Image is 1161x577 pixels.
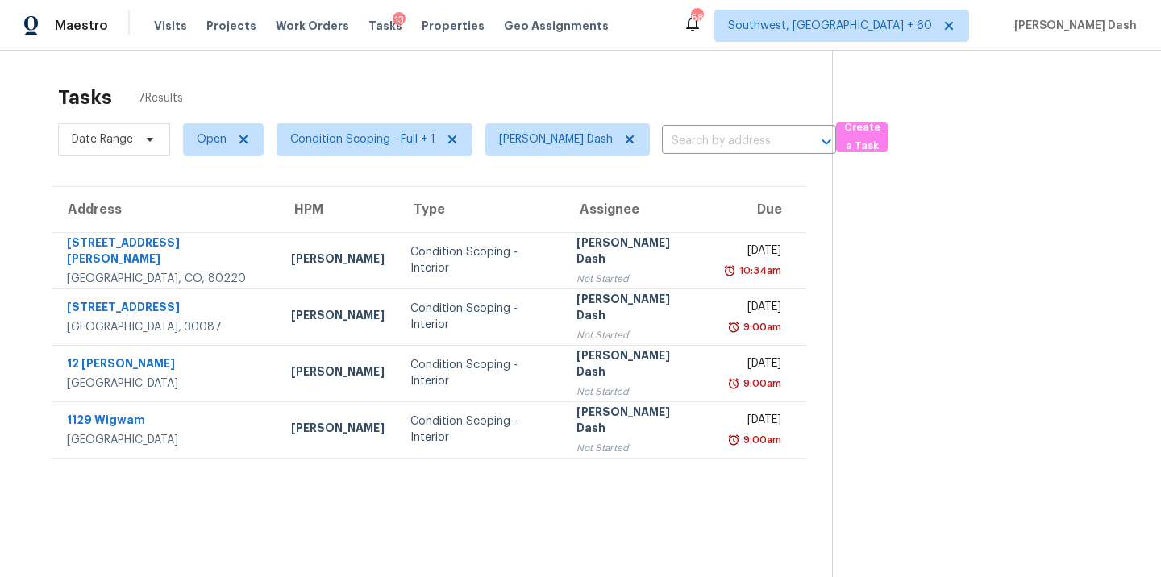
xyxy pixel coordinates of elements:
span: 7 Results [138,90,183,106]
div: Condition Scoping - Interior [410,244,551,276]
div: [PERSON_NAME] Dash [576,347,699,384]
span: Visits [154,18,187,34]
div: 9:00am [740,432,781,448]
input: Search by address [662,129,791,154]
span: Maestro [55,18,108,34]
div: [PERSON_NAME] [291,251,385,271]
div: [GEOGRAPHIC_DATA] [67,432,265,448]
div: [STREET_ADDRESS][PERSON_NAME] [67,235,265,271]
span: Work Orders [276,18,349,34]
div: [PERSON_NAME] Dash [576,404,699,440]
img: Overdue Alarm Icon [727,432,740,448]
span: Tasks [368,20,402,31]
div: [PERSON_NAME] [291,307,385,327]
div: Not Started [576,384,699,400]
div: [STREET_ADDRESS] [67,299,265,319]
th: HPM [278,187,397,232]
div: Not Started [576,440,699,456]
div: [PERSON_NAME] [291,420,385,440]
img: Overdue Alarm Icon [727,376,740,392]
div: [DATE] [725,299,782,319]
div: [PERSON_NAME] [291,363,385,384]
span: Southwest, [GEOGRAPHIC_DATA] + 60 [728,18,932,34]
div: [DATE] [725,243,782,263]
th: Type [397,187,564,232]
span: Properties [422,18,485,34]
div: Condition Scoping - Interior [410,301,551,333]
th: Address [52,187,278,232]
span: [PERSON_NAME] Dash [499,131,613,147]
div: [PERSON_NAME] Dash [576,235,699,271]
button: Create a Task [836,122,888,152]
div: [GEOGRAPHIC_DATA] [67,376,265,392]
span: Geo Assignments [504,18,609,34]
div: 10:34am [736,263,781,279]
div: Not Started [576,271,699,287]
div: [PERSON_NAME] Dash [576,291,699,327]
button: Open [815,131,838,153]
div: 12 [PERSON_NAME] [67,355,265,376]
img: Overdue Alarm Icon [727,319,740,335]
div: [DATE] [725,412,782,432]
div: 9:00am [740,376,781,392]
div: Not Started [576,327,699,343]
div: Condition Scoping - Interior [410,357,551,389]
div: [GEOGRAPHIC_DATA], 30087 [67,319,265,335]
span: Date Range [72,131,133,147]
h2: Tasks [58,89,112,106]
th: Due [712,187,807,232]
span: Condition Scoping - Full + 1 [290,131,435,147]
div: 687 [691,10,702,26]
div: Condition Scoping - Interior [410,413,551,446]
span: [PERSON_NAME] Dash [1008,18,1137,34]
span: Open [197,131,227,147]
div: [GEOGRAPHIC_DATA], CO, 80220 [67,271,265,287]
div: 13 [393,12,406,28]
span: Projects [206,18,256,34]
div: [DATE] [725,355,782,376]
div: 1129 Wigwam [67,412,265,432]
img: Overdue Alarm Icon [723,263,736,279]
th: Assignee [564,187,712,232]
div: 9:00am [740,319,781,335]
span: Create a Task [844,118,880,156]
